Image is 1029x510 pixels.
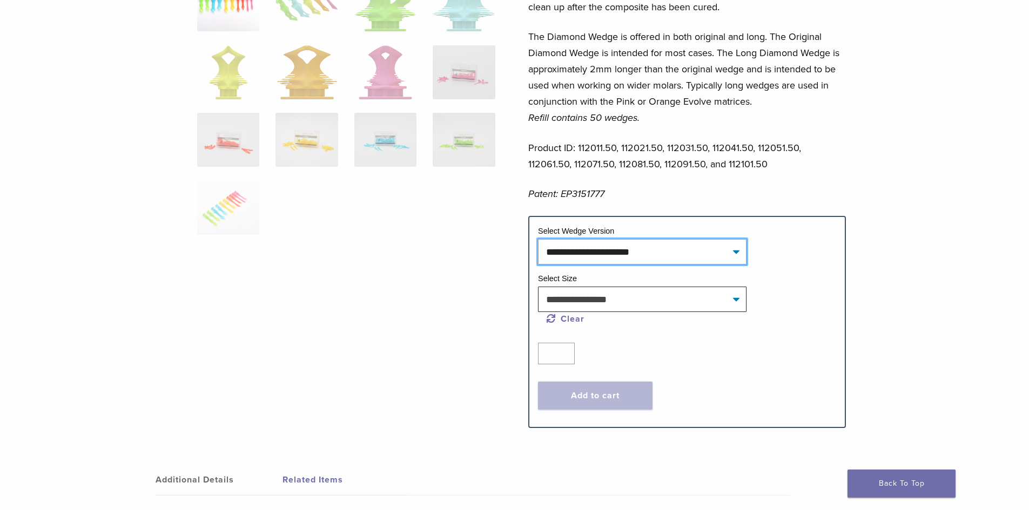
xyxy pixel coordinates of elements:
img: Diamond Wedge and Long Diamond Wedge - Image 9 [197,113,259,167]
img: Diamond Wedge and Long Diamond Wedge - Image 5 [209,45,248,99]
p: Product ID: 112011.50, 112021.50, 112031.50, 112041.50, 112051.50, 112061.50, 112071.50, 112081.5... [528,140,846,172]
em: Patent: EP3151777 [528,188,604,200]
img: Diamond Wedge and Long Diamond Wedge - Image 6 [277,45,337,99]
img: Diamond Wedge and Long Diamond Wedge - Image 7 [359,45,412,99]
img: Diamond Wedge and Long Diamond Wedge - Image 10 [275,113,338,167]
a: Additional Details [156,465,283,495]
a: Clear [547,314,584,324]
em: Refill contains 50 wedges. [528,112,640,124]
img: Diamond Wedge and Long Diamond Wedge - Image 8 [433,45,495,99]
img: Diamond Wedge and Long Diamond Wedge - Image 12 [433,113,495,167]
a: Back To Top [848,470,956,498]
label: Select Wedge Version [538,227,614,235]
img: Diamond Wedge and Long Diamond Wedge - Image 13 [197,181,259,235]
img: Diamond Wedge and Long Diamond Wedge - Image 11 [354,113,416,167]
p: The Diamond Wedge is offered in both original and long. The Original Diamond Wedge is intended fo... [528,29,846,126]
button: Add to cart [538,382,653,410]
a: Related Items [283,465,409,495]
label: Select Size [538,274,577,283]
